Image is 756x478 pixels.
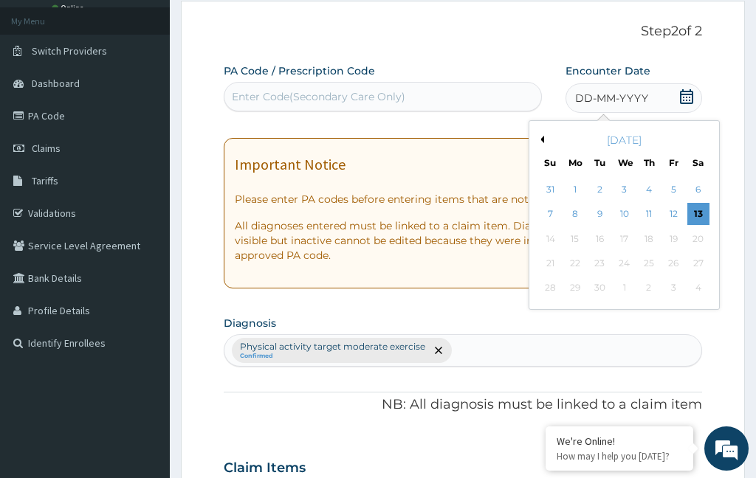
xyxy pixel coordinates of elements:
[224,316,276,330] label: Diagnosis
[235,192,691,207] p: Please enter PA codes before entering items that are not attached to a PA code
[540,179,562,201] div: Choose Sunday, August 31st, 2025
[32,44,107,58] span: Switch Providers
[7,320,281,372] textarea: Type your message and hit 'Enter'
[662,228,684,250] div: Not available Friday, September 19th, 2025
[638,277,660,299] div: Not available Thursday, October 2nd, 2025
[566,63,650,78] label: Encounter Date
[693,156,705,169] div: Sa
[614,228,636,250] div: Not available Wednesday, September 17th, 2025
[614,252,636,274] div: Not available Wednesday, September 24th, 2025
[540,252,562,274] div: Not available Sunday, September 21st, 2025
[564,228,586,250] div: Not available Monday, September 15th, 2025
[224,63,375,78] label: PA Code / Prescription Code
[662,204,684,226] div: Choose Friday, September 12th, 2025
[537,136,544,143] button: Previous Month
[232,89,405,104] div: Enter Code(Secondary Care Only)
[687,252,709,274] div: Not available Saturday, September 27th, 2025
[52,3,87,13] a: Online
[687,204,709,226] div: Choose Saturday, September 13th, 2025
[594,156,606,169] div: Tu
[564,252,586,274] div: Not available Monday, September 22nd, 2025
[86,145,204,294] span: We're online!
[588,204,611,226] div: Choose Tuesday, September 9th, 2025
[32,174,58,187] span: Tariffs
[224,460,306,477] h3: Claim Items
[588,252,611,274] div: Not available Tuesday, September 23rd, 2025
[588,277,611,299] div: Not available Tuesday, September 30th, 2025
[538,178,710,301] div: month 2025-09
[540,277,562,299] div: Not available Sunday, September 28th, 2025
[535,133,713,148] div: [DATE]
[32,142,61,155] span: Claims
[667,156,680,169] div: Fr
[687,277,709,299] div: Not available Saturday, October 4th, 2025
[662,179,684,201] div: Choose Friday, September 5th, 2025
[557,450,682,463] p: How may I help you today?
[557,434,682,448] div: We're Online!
[235,156,346,173] h1: Important Notice
[540,204,562,226] div: Choose Sunday, September 7th, 2025
[638,228,660,250] div: Not available Thursday, September 18th, 2025
[564,204,586,226] div: Choose Monday, September 8th, 2025
[32,77,80,90] span: Dashboard
[614,179,636,201] div: Choose Wednesday, September 3rd, 2025
[614,204,636,226] div: Choose Wednesday, September 10th, 2025
[643,156,656,169] div: Th
[540,228,562,250] div: Not available Sunday, September 14th, 2025
[588,228,611,250] div: Not available Tuesday, September 16th, 2025
[27,74,60,111] img: d_794563401_company_1708531726252_794563401
[224,24,702,40] p: Step 2 of 2
[235,218,691,263] p: All diagnoses entered must be linked to a claim item. Diagnosis & Claim Items that are visible bu...
[242,7,278,43] div: Minimize live chat window
[687,228,709,250] div: Not available Saturday, September 20th, 2025
[614,277,636,299] div: Not available Wednesday, October 1st, 2025
[687,179,709,201] div: Choose Saturday, September 6th, 2025
[568,156,581,169] div: Mo
[638,204,660,226] div: Choose Thursday, September 11th, 2025
[662,277,684,299] div: Not available Friday, October 3rd, 2025
[77,83,248,102] div: Chat with us now
[564,277,586,299] div: Not available Monday, September 29th, 2025
[575,91,648,105] span: DD-MM-YYYY
[662,252,684,274] div: Not available Friday, September 26th, 2025
[544,156,557,169] div: Su
[638,179,660,201] div: Choose Thursday, September 4th, 2025
[638,252,660,274] div: Not available Thursday, September 25th, 2025
[618,156,630,169] div: We
[224,395,702,415] p: NB: All diagnosis must be linked to a claim item
[588,179,611,201] div: Choose Tuesday, September 2nd, 2025
[564,179,586,201] div: Choose Monday, September 1st, 2025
